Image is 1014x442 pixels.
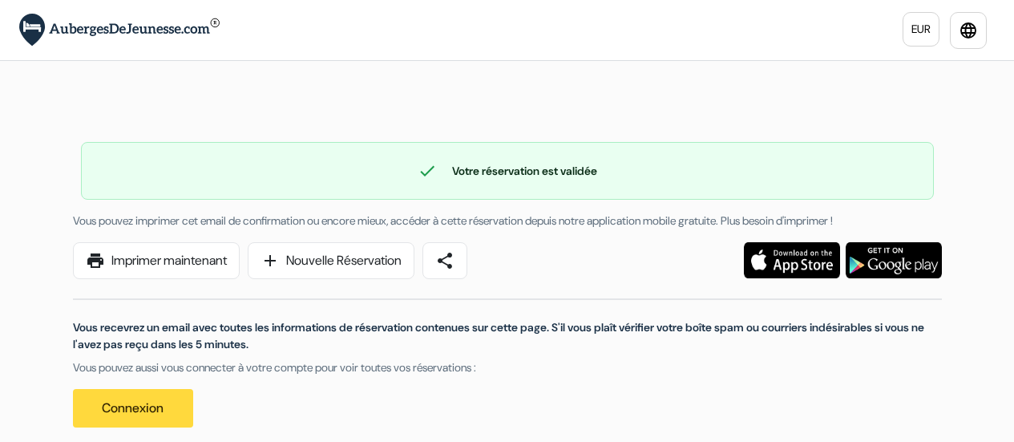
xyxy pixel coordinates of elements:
a: Connexion [73,389,193,428]
span: print [86,251,105,270]
span: check [418,161,437,180]
a: EUR [903,12,939,47]
span: share [435,251,454,270]
a: addNouvelle Réservation [248,242,414,279]
a: language [950,12,987,49]
div: Votre réservation est validée [82,161,933,180]
span: Vous pouvez imprimer cet email de confirmation ou encore mieux, accéder à cette réservation depui... [73,213,833,228]
a: printImprimer maintenant [73,242,240,279]
span: add [261,251,280,270]
p: Vous recevrez un email avec toutes les informations de réservation contenues sur cette page. S'il... [73,319,942,353]
a: share [422,242,467,279]
img: AubergesDeJeunesse.com [19,14,220,47]
img: Téléchargez l'application gratuite [744,242,840,278]
i: language [959,21,978,40]
p: Vous pouvez aussi vous connecter à votre compte pour voir toutes vos réservations : [73,359,942,376]
img: Téléchargez l'application gratuite [846,242,942,278]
